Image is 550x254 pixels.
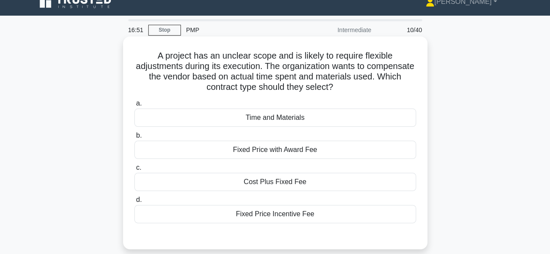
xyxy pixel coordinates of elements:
div: 10/40 [377,21,427,39]
div: Time and Materials [134,109,416,127]
span: a. [136,99,142,107]
span: b. [136,132,142,139]
a: Stop [148,25,181,36]
span: c. [136,164,141,171]
div: PMP [181,21,300,39]
div: Fixed Price Incentive Fee [134,205,416,223]
div: 16:51 [123,21,148,39]
div: Fixed Price with Award Fee [134,141,416,159]
span: d. [136,196,142,203]
div: Cost Plus Fixed Fee [134,173,416,191]
h5: A project has an unclear scope and is likely to require flexible adjustments during its execution... [133,50,417,93]
div: Intermediate [300,21,377,39]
